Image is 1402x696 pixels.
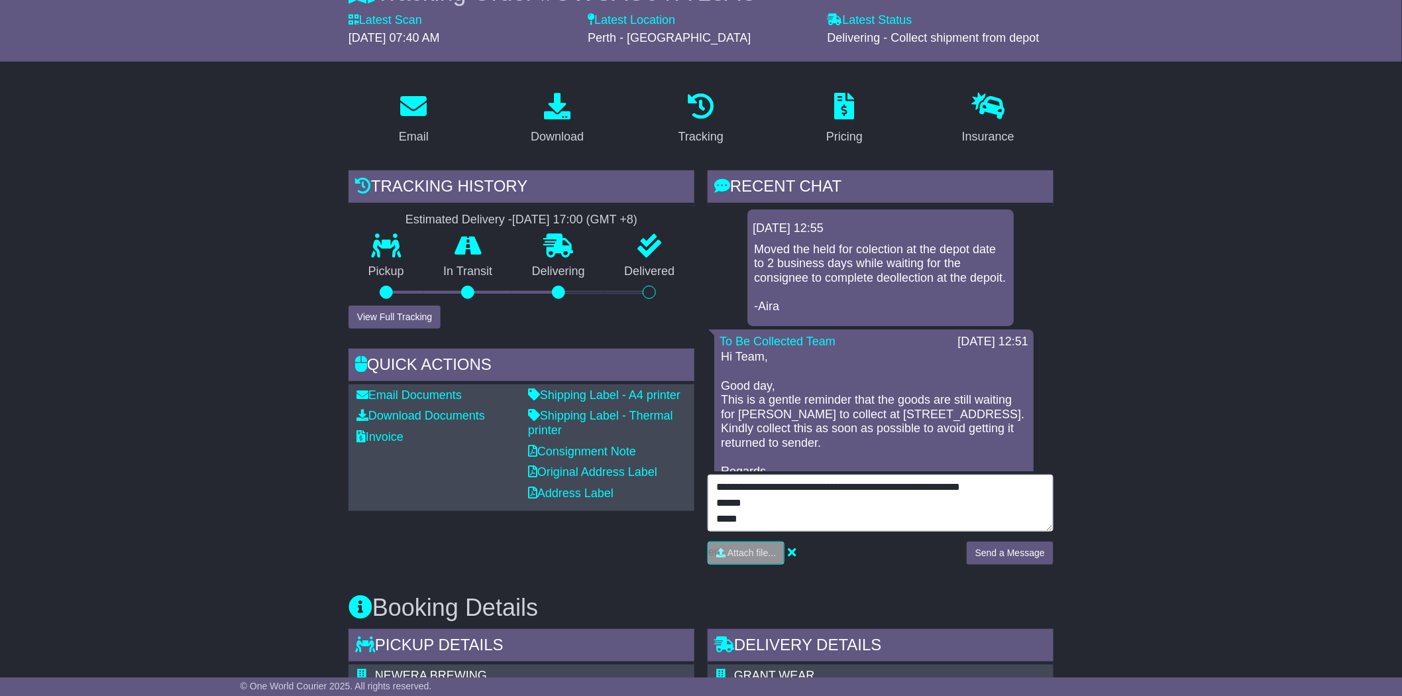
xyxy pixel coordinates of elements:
[390,88,437,150] a: Email
[528,445,636,458] a: Consignment Note
[522,88,592,150] a: Download
[588,13,675,28] label: Latest Location
[670,88,732,150] a: Tracking
[349,170,694,206] div: Tracking history
[531,128,584,146] div: Download
[828,31,1040,44] span: Delivering - Collect shipment from depot
[349,306,441,329] button: View Full Tracking
[721,350,1027,493] p: Hi Team, Good day, This is a gentle reminder that the goods are still waiting for [PERSON_NAME] t...
[349,629,694,665] div: Pickup Details
[720,335,836,348] a: To Be Collected Team
[356,388,462,402] a: Email Documents
[375,669,487,682] span: NEWERA BREWING
[349,264,424,279] p: Pickup
[818,88,871,150] a: Pricing
[356,430,404,443] a: Invoice
[957,335,1028,349] div: [DATE] 12:51
[349,595,1053,621] h3: Booking Details
[678,128,724,146] div: Tracking
[512,264,605,279] p: Delivering
[349,213,694,227] div: Estimated Delivery -
[512,213,637,227] div: [DATE] 17:00 (GMT +8)
[708,170,1053,206] div: RECENT CHAT
[754,243,1007,314] p: Moved the held for colection at the depot date to 2 business days while waiting for the consignee...
[826,128,863,146] div: Pricing
[528,388,680,402] a: Shipping Label - A4 printer
[356,409,485,422] a: Download Documents
[828,13,912,28] label: Latest Status
[349,349,694,384] div: Quick Actions
[708,629,1053,665] div: Delivery Details
[605,264,695,279] p: Delivered
[753,221,1008,236] div: [DATE] 12:55
[953,88,1023,150] a: Insurance
[528,465,657,479] a: Original Address Label
[399,128,429,146] div: Email
[528,409,673,437] a: Shipping Label - Thermal printer
[962,128,1014,146] div: Insurance
[734,669,815,682] span: GRANT WEAR
[528,487,614,500] a: Address Label
[588,31,751,44] span: Perth - [GEOGRAPHIC_DATA]
[967,542,1053,565] button: Send a Message
[349,31,440,44] span: [DATE] 07:40 AM
[241,681,432,691] span: © One World Courier 2025. All rights reserved.
[349,13,422,28] label: Latest Scan
[424,264,513,279] p: In Transit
